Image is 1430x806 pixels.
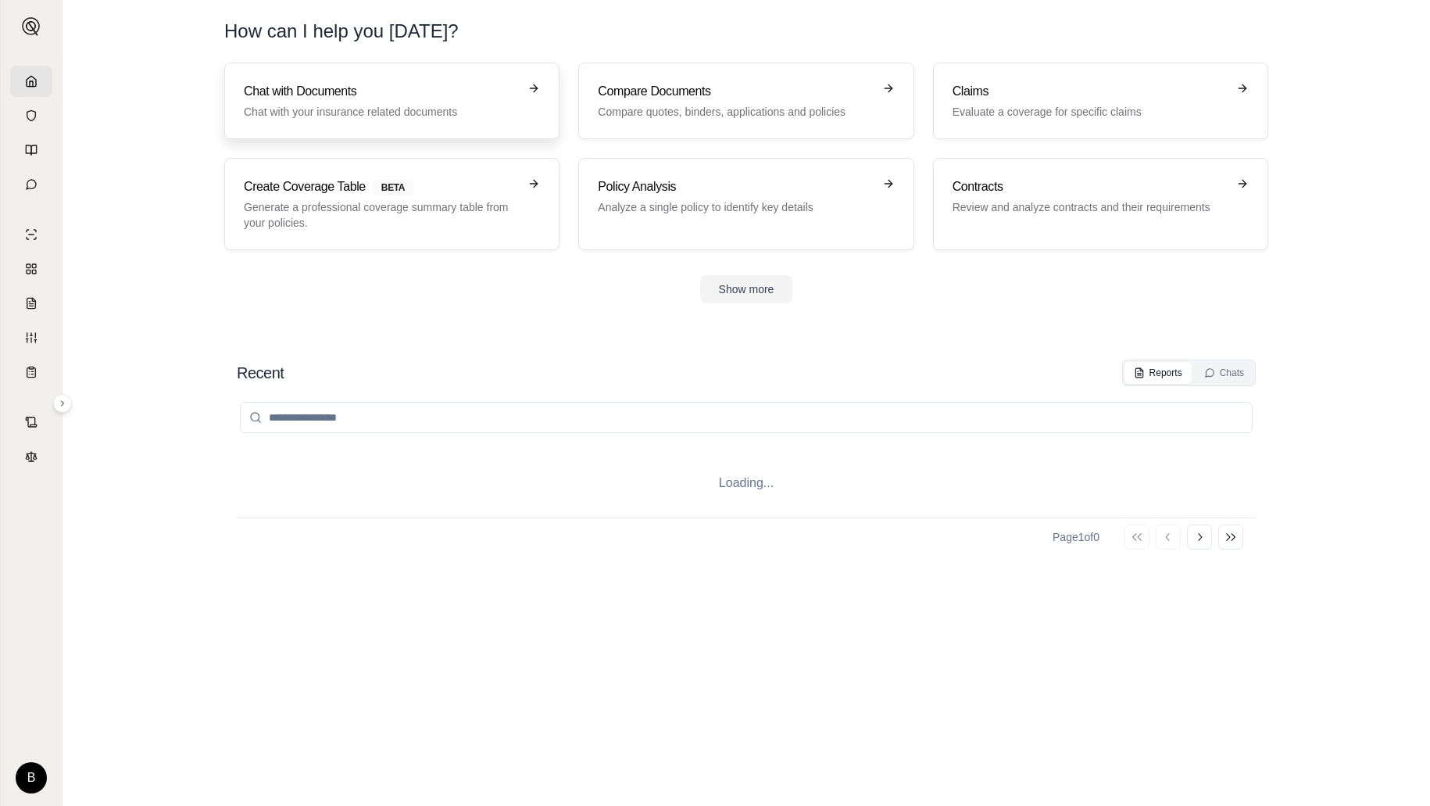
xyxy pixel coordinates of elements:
[953,82,1227,101] h3: Claims
[224,19,1268,44] h1: How can I help you [DATE]?
[16,11,47,42] button: Expand sidebar
[16,762,47,793] div: B
[598,104,872,120] p: Compare quotes, binders, applications and policies
[1124,362,1192,384] button: Reports
[1204,367,1244,379] div: Chats
[53,394,72,413] button: Expand sidebar
[224,63,559,139] a: Chat with DocumentsChat with your insurance related documents
[953,104,1227,120] p: Evaluate a coverage for specific claims
[598,82,872,101] h3: Compare Documents
[224,158,559,250] a: Create Coverage TableBETAGenerate a professional coverage summary table from your policies.
[237,449,1256,518] div: Loading...
[10,169,52,200] a: Chat
[244,199,518,231] p: Generate a professional coverage summary table from your policies.
[953,199,1227,215] p: Review and analyze contracts and their requirements
[10,134,52,166] a: Prompt Library
[10,322,52,353] a: Custom Report
[933,63,1268,139] a: ClaimsEvaluate a coverage for specific claims
[1053,529,1099,545] div: Page 1 of 0
[1195,362,1253,384] button: Chats
[953,177,1227,196] h3: Contracts
[10,66,52,97] a: Home
[1134,367,1182,379] div: Reports
[10,288,52,319] a: Claim Coverage
[244,104,518,120] p: Chat with your insurance related documents
[10,219,52,250] a: Single Policy
[10,100,52,131] a: Documents Vault
[244,82,518,101] h3: Chat with Documents
[578,158,913,250] a: Policy AnalysisAnalyze a single policy to identify key details
[244,177,518,196] h3: Create Coverage Table
[598,199,872,215] p: Analyze a single policy to identify key details
[700,275,793,303] button: Show more
[10,356,52,388] a: Coverage Table
[10,441,52,472] a: Legal Search Engine
[22,17,41,36] img: Expand sidebar
[598,177,872,196] h3: Policy Analysis
[237,362,284,384] h2: Recent
[933,158,1268,250] a: ContractsReview and analyze contracts and their requirements
[10,253,52,285] a: Policy Comparisons
[578,63,913,139] a: Compare DocumentsCompare quotes, binders, applications and policies
[10,407,52,438] a: Contract Analysis
[372,179,414,196] span: BETA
